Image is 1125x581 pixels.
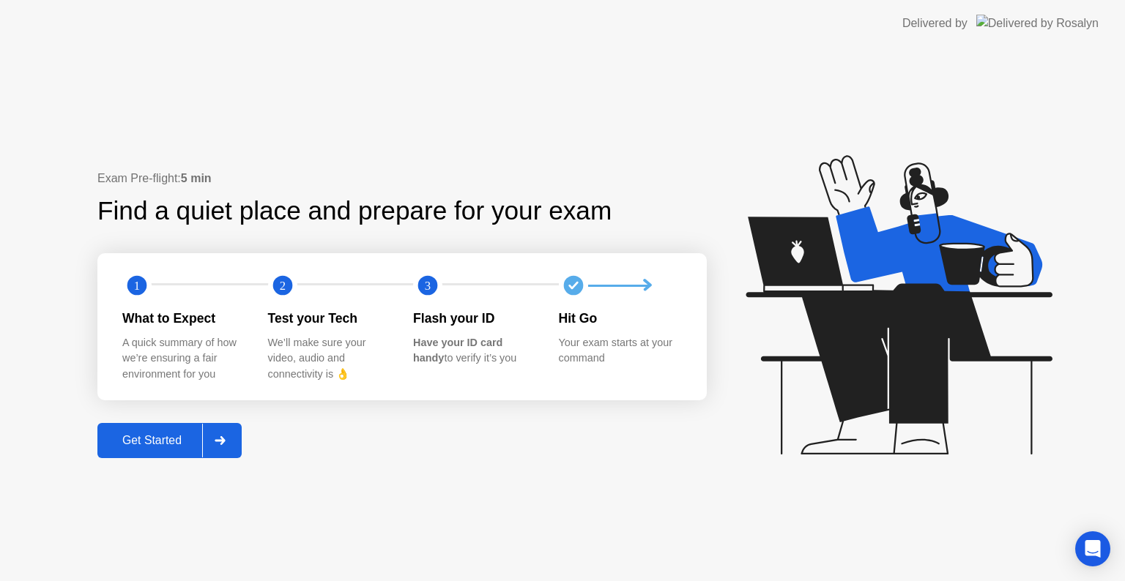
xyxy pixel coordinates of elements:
div: Exam Pre-flight: [97,170,707,187]
div: We’ll make sure your video, audio and connectivity is 👌 [268,335,390,383]
text: 1 [134,279,140,293]
div: Open Intercom Messenger [1075,531,1110,566]
b: 5 min [181,172,212,184]
img: Delivered by Rosalyn [976,15,1099,31]
button: Get Started [97,423,242,458]
text: 3 [425,279,431,293]
div: A quick summary of how we’re ensuring a fair environment for you [122,335,245,383]
div: Your exam starts at your command [559,335,681,367]
div: Get Started [102,434,202,447]
div: Hit Go [559,309,681,328]
div: Find a quiet place and prepare for your exam [97,192,614,230]
div: Test your Tech [268,309,390,328]
div: Flash your ID [413,309,535,328]
div: What to Expect [122,309,245,328]
b: Have your ID card handy [413,337,502,364]
div: Delivered by [902,15,968,32]
div: to verify it’s you [413,335,535,367]
text: 2 [279,279,285,293]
